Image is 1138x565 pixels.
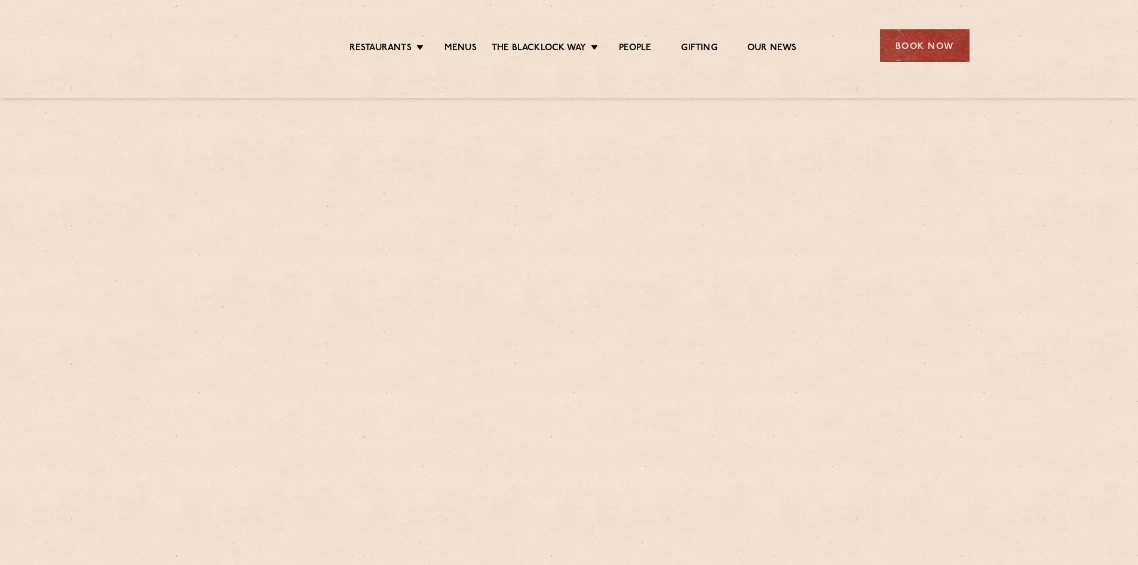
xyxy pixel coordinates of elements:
a: The Blacklock Way [492,42,586,56]
div: Book Now [880,29,970,62]
a: Menus [444,42,477,56]
a: Our News [747,42,797,56]
a: People [619,42,651,56]
img: svg%3E [169,11,272,80]
a: Restaurants [349,42,412,56]
a: Gifting [681,42,717,56]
